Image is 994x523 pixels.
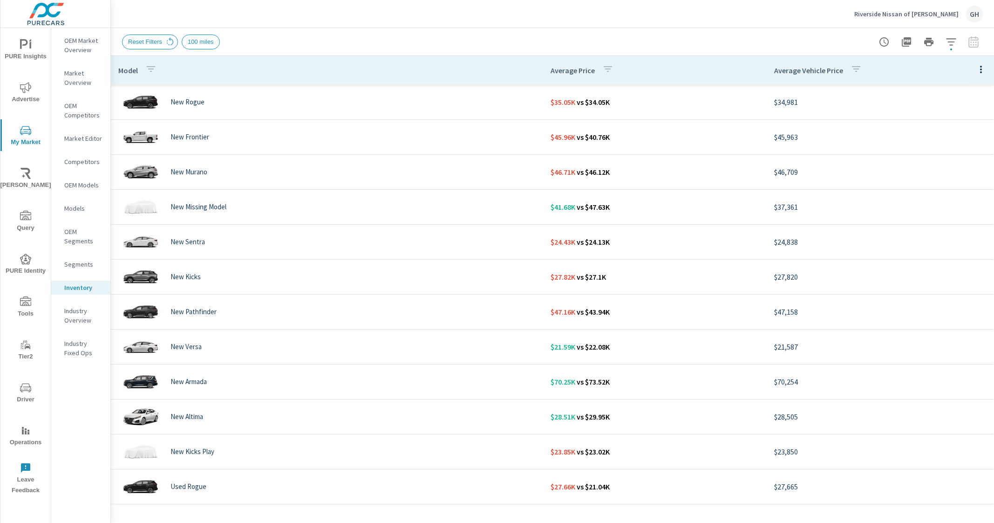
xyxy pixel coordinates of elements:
p: $70.25K [551,376,575,387]
p: $47.16K [551,306,575,317]
p: Segments [64,260,103,269]
p: vs $24.13K [575,236,610,248]
div: Segments [51,257,110,271]
img: glamour [122,333,159,361]
button: Apply Filters [942,33,960,51]
p: $21,587 [774,341,986,352]
span: Reset Filters [123,38,168,45]
p: $35.05K [551,96,575,108]
span: 100 miles [182,38,219,45]
p: OEM Competitors [64,101,103,120]
span: My Market [3,125,48,148]
div: GH [966,6,983,22]
p: $47,158 [774,306,986,317]
span: PURE Identity [3,254,48,276]
p: $46,709 [774,166,986,178]
p: Competitors [64,157,103,166]
img: glamour [122,298,159,326]
p: $37,361 [774,201,986,213]
p: $21.59K [551,341,575,352]
p: $28.51K [551,411,575,422]
p: $70,254 [774,376,986,387]
p: $28,505 [774,411,986,422]
p: vs $47.63K [575,201,610,213]
p: New Rogue [170,98,204,106]
div: Market Editor [51,131,110,145]
div: Models [51,201,110,215]
p: New Murano [170,168,207,176]
p: OEM Models [64,180,103,190]
p: vs $40.76K [575,131,610,143]
p: $45.96K [551,131,575,143]
img: glamour [122,368,159,396]
p: $41.68K [551,201,575,213]
span: Leave Feedback [3,462,48,496]
p: $46.71K [551,166,575,178]
div: OEM Competitors [51,99,110,122]
button: Print Report [919,33,938,51]
p: vs $23.02K [575,446,610,457]
p: $27,665 [774,481,986,492]
p: Used Rogue [170,482,206,491]
p: Riverside Nissan of [PERSON_NAME] [854,10,959,18]
p: Market Editor [64,134,103,143]
button: "Export Report to PDF" [897,33,916,51]
img: glamour [122,438,159,466]
span: Driver [3,382,48,405]
div: OEM Market Overview [51,34,110,57]
div: OEM Segments [51,225,110,248]
p: Average Price [551,66,595,75]
div: OEM Models [51,178,110,192]
span: [PERSON_NAME] [3,168,48,191]
div: Industry Overview [51,304,110,327]
img: glamour [122,473,159,501]
p: $23,850 [774,446,986,457]
div: nav menu [0,28,51,500]
p: Model [118,66,138,75]
p: New Sentra [170,238,205,246]
p: Industry Fixed Ops [64,339,103,358]
img: glamour [122,193,159,221]
p: vs $34.05K [575,96,610,108]
p: New Kicks Play [170,447,214,456]
p: OEM Segments [64,227,103,246]
p: $24,838 [774,236,986,248]
p: $27,820 [774,271,986,282]
div: Competitors [51,155,110,169]
p: vs $21.04K [575,481,610,492]
p: New Frontier [170,133,209,141]
div: Inventory [51,281,110,295]
p: vs $27.1K [575,271,606,282]
div: Industry Fixed Ops [51,337,110,360]
p: New Versa [170,343,202,351]
span: Query [3,211,48,234]
span: Tools [3,296,48,319]
div: Market Overview [51,66,110,89]
p: New Missing Model [170,203,226,211]
span: Advertise [3,82,48,105]
p: $34,981 [774,96,986,108]
p: $24.43K [551,236,575,248]
p: Industry Overview [64,306,103,325]
p: New Armada [170,378,207,386]
img: glamour [122,158,159,186]
img: glamour [122,123,159,151]
p: vs $73.52K [575,376,610,387]
p: vs $29.95K [575,411,610,422]
p: $23.85K [551,446,575,457]
p: New Altima [170,413,203,421]
p: vs $22.08K [575,341,610,352]
p: Inventory [64,283,103,292]
p: Average Vehicle Price [774,66,843,75]
p: New Kicks [170,273,201,281]
span: Tier2 [3,339,48,362]
span: PURE Insights [3,39,48,62]
img: glamour [122,263,159,291]
p: $27.66K [551,481,575,492]
div: Reset Filters [122,34,178,49]
p: $45,963 [774,131,986,143]
p: New Pathfinder [170,308,217,316]
img: glamour [122,403,159,431]
img: glamour [122,88,159,116]
p: Market Overview [64,69,103,87]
